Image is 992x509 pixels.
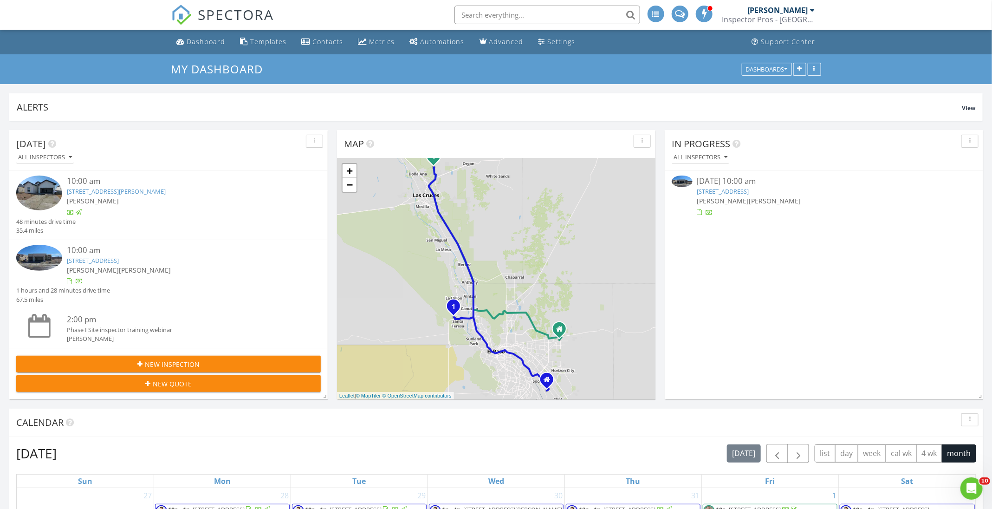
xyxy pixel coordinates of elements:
[454,6,640,24] input: Search everything...
[547,379,552,385] div: 11412 Flor Prunus Ln, Socorro TX 79927
[406,33,468,51] a: Automations (Advanced)
[916,444,942,463] button: 4 wk
[17,101,962,113] div: Alerts
[67,266,119,274] span: [PERSON_NAME]
[979,477,990,485] span: 10
[697,176,951,187] div: [DATE] 10:00 am
[343,178,357,192] a: Zoom out
[142,488,154,503] a: Go to July 27, 2025
[16,416,64,429] span: Calendar
[76,475,94,488] a: Sunday
[67,196,119,205] span: [PERSON_NAME]
[697,196,749,205] span: [PERSON_NAME]
[16,245,321,304] a: 10:00 am [STREET_ADDRESS] [PERSON_NAME][PERSON_NAME] 1 hours and 28 minutes drive time 67.5 miles
[432,154,435,160] i: 1
[16,151,74,164] button: All Inspectors
[748,33,819,51] a: Support Center
[171,5,192,25] img: The Best Home Inspection Software - Spectora
[815,444,836,463] button: list
[16,444,57,463] h2: [DATE]
[16,245,62,271] img: 9305999%2Fcover_photos%2FnW3Y33EsZt17BUwZ2RqQ%2Fsmall.jpg
[749,196,801,205] span: [PERSON_NAME]
[313,37,344,46] div: Contacts
[67,245,295,256] div: 10:00 am
[370,37,395,46] div: Metrics
[171,13,274,32] a: SPECTORA
[145,359,200,369] span: New Inspection
[835,444,858,463] button: day
[689,488,701,503] a: Go to July 31, 2025
[552,488,564,503] a: Go to July 30, 2025
[16,356,321,372] button: New Inspection
[697,187,749,196] a: [STREET_ADDRESS]
[672,176,976,217] a: [DATE] 10:00 am [STREET_ADDRESS] [PERSON_NAME][PERSON_NAME]
[337,392,454,400] div: |
[548,37,576,46] div: Settings
[830,488,838,503] a: Go to August 1, 2025
[476,33,527,51] a: Advanced
[535,33,579,51] a: Settings
[454,306,459,312] div: 1124 Brass Hl Ave, Santa Teresa, NM 88008
[344,137,364,150] span: Map
[16,286,110,295] div: 1 hours and 28 minutes drive time
[434,156,439,162] div: 7366 Sentinel, Las Cruces, NM 88012
[67,256,119,265] a: [STREET_ADDRESS]
[421,37,465,46] div: Automations
[67,187,166,196] a: [STREET_ADDRESS][PERSON_NAME]
[383,393,452,398] a: © OpenStreetMap contributors
[942,444,976,463] button: month
[962,104,975,112] span: View
[452,304,455,310] i: 1
[858,444,886,463] button: week
[960,477,983,500] iframe: Intercom live chat
[489,37,524,46] div: Advanced
[153,379,192,389] span: New Quote
[672,176,693,187] img: 9305999%2Fcover_photos%2FnW3Y33EsZt17BUwZ2RqQ%2Fsmall.jpg
[748,6,808,15] div: [PERSON_NAME]
[624,475,642,488] a: Thursday
[171,61,271,77] a: My Dashboard
[279,488,291,503] a: Go to July 28, 2025
[746,66,788,72] div: Dashboards
[766,444,788,463] button: Previous month
[727,444,761,463] button: [DATE]
[198,5,274,24] span: SPECTORA
[672,137,730,150] span: In Progress
[67,334,295,343] div: [PERSON_NAME]
[67,176,295,187] div: 10:00 am
[16,295,110,304] div: 67.5 miles
[415,488,428,503] a: Go to July 29, 2025
[16,375,321,392] button: New Quote
[119,266,171,274] span: [PERSON_NAME]
[559,329,565,334] div: 3817 Loma Adriana, El Paso TX 79938
[674,154,727,161] div: All Inspectors
[298,33,347,51] a: Contacts
[356,393,381,398] a: © MapTiler
[237,33,291,51] a: Templates
[173,33,229,51] a: Dashboard
[886,444,917,463] button: cal wk
[16,226,76,235] div: 35.4 miles
[251,37,287,46] div: Templates
[350,475,368,488] a: Tuesday
[764,475,777,488] a: Friday
[339,393,355,398] a: Leaflet
[18,154,72,161] div: All Inspectors
[187,37,226,46] div: Dashboard
[900,475,915,488] a: Saturday
[788,444,810,463] button: Next month
[343,164,357,178] a: Zoom in
[355,33,399,51] a: Metrics
[67,314,295,326] div: 2:00 pm
[16,217,76,226] div: 48 minutes drive time
[16,176,321,235] a: 10:00 am [STREET_ADDRESS][PERSON_NAME] [PERSON_NAME] 48 minutes drive time 35.4 miles
[722,15,815,24] div: Inspector Pros - TX
[672,151,729,164] button: All Inspectors
[761,37,816,46] div: Support Center
[16,137,46,150] span: [DATE]
[212,475,233,488] a: Monday
[16,176,62,210] img: 9322528%2Fcover_photos%2FcVlZHCK931QBORitZlyw%2Fsmall.jpg
[486,475,506,488] a: Wednesday
[742,63,792,76] button: Dashboards
[67,326,295,334] div: Phase I Site inspector training webinar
